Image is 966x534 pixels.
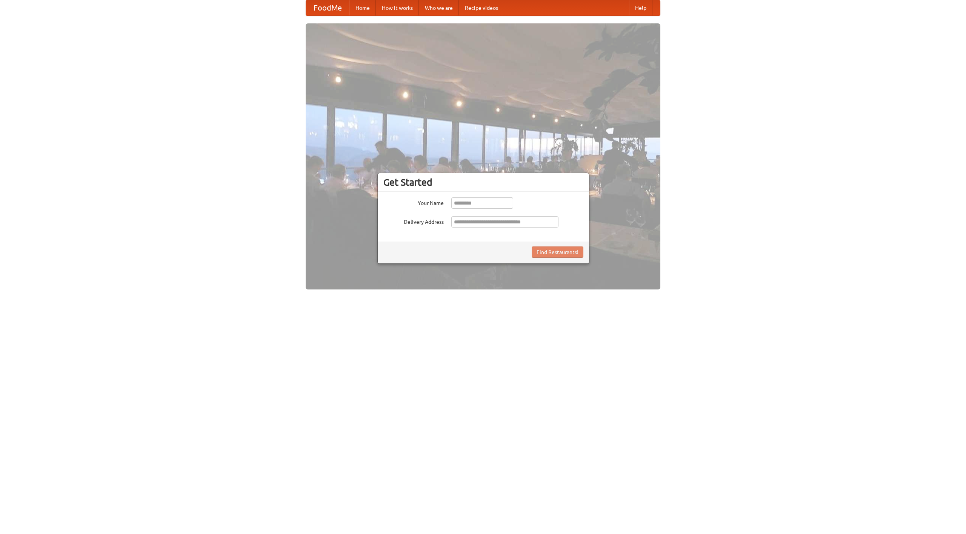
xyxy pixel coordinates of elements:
a: Help [629,0,652,15]
a: FoodMe [306,0,349,15]
label: Your Name [383,197,444,207]
a: Who we are [419,0,459,15]
a: How it works [376,0,419,15]
label: Delivery Address [383,216,444,226]
a: Recipe videos [459,0,504,15]
button: Find Restaurants! [532,246,583,258]
h3: Get Started [383,177,583,188]
a: Home [349,0,376,15]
